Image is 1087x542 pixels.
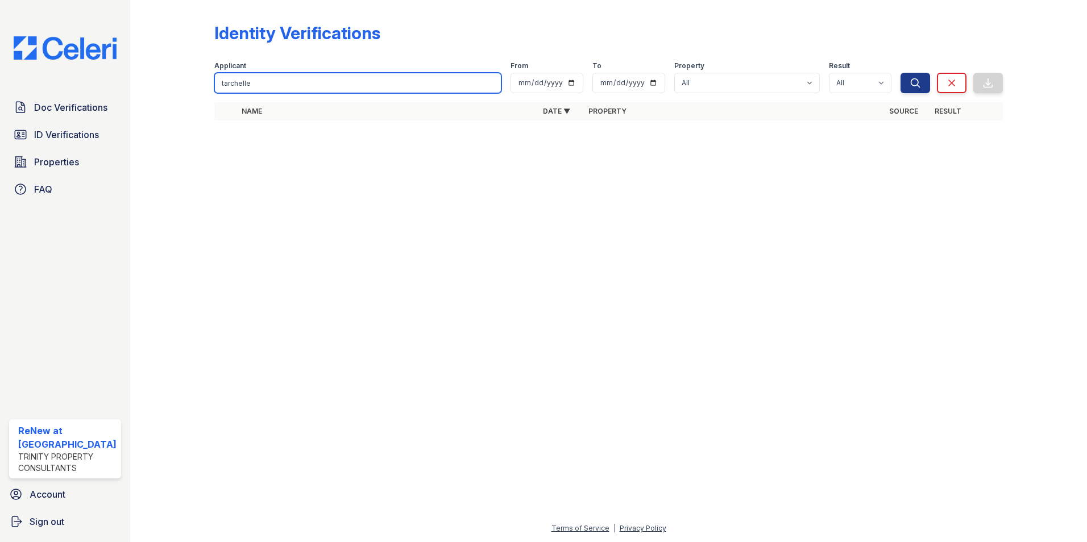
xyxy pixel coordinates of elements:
span: FAQ [34,182,52,196]
a: ID Verifications [9,123,121,146]
label: To [592,61,601,70]
a: Source [889,107,918,115]
label: From [511,61,528,70]
label: Applicant [214,61,246,70]
a: Account [5,483,126,506]
div: Trinity Property Consultants [18,451,117,474]
a: Doc Verifications [9,96,121,119]
a: Result [935,107,961,115]
a: Property [588,107,627,115]
span: Doc Verifications [34,101,107,114]
a: Privacy Policy [620,524,666,532]
div: Identity Verifications [214,23,380,43]
a: Date ▼ [543,107,570,115]
img: CE_Logo_Blue-a8612792a0a2168367f1c8372b55b34899dd931a85d93a1a3d3e32e68fde9ad4.png [5,36,126,60]
span: ID Verifications [34,128,99,141]
input: Search by name or phone number [214,73,502,93]
label: Property [674,61,704,70]
a: Terms of Service [551,524,609,532]
span: Properties [34,155,79,169]
a: FAQ [9,178,121,201]
a: Properties [9,151,121,173]
a: Name [242,107,262,115]
label: Result [829,61,850,70]
a: Sign out [5,510,126,533]
div: ReNew at [GEOGRAPHIC_DATA] [18,424,117,451]
div: | [613,524,616,532]
span: Account [30,487,65,501]
span: Sign out [30,515,64,528]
